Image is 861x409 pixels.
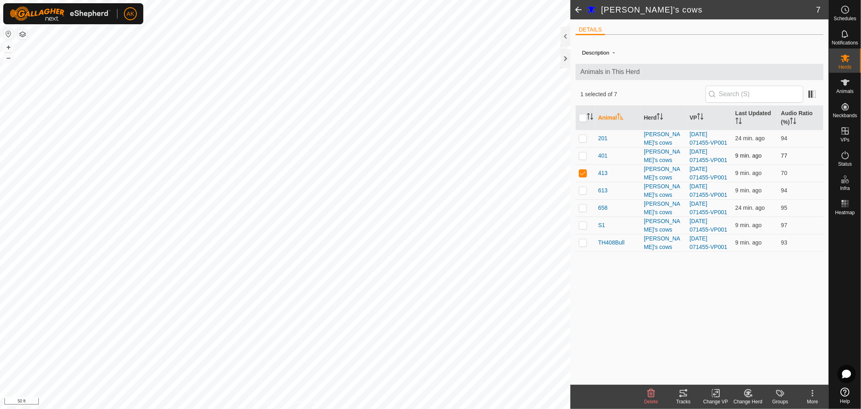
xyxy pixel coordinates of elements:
[4,42,13,52] button: +
[657,114,663,121] p-sorticon: Activate to sort
[781,222,788,228] span: 97
[832,40,858,45] span: Notifications
[829,384,861,407] a: Help
[689,218,727,233] a: [DATE] 071455-VP001
[689,235,727,250] a: [DATE] 071455-VP001
[735,222,762,228] span: Aug 18, 2025, 7:20 AM
[582,50,610,56] label: Description
[689,148,727,163] a: [DATE] 071455-VP001
[735,152,762,159] span: Aug 18, 2025, 7:20 AM
[735,119,742,125] p-sorticon: Activate to sort
[595,106,641,130] th: Animal
[781,239,788,246] span: 93
[781,135,788,141] span: 94
[838,65,851,70] span: Herds
[253,398,284,406] a: Privacy Policy
[796,398,829,405] div: More
[598,152,608,160] span: 401
[689,200,727,215] a: [DATE] 071455-VP001
[836,89,854,94] span: Animals
[580,67,819,77] span: Animals in This Herd
[781,152,788,159] span: 77
[732,398,764,405] div: Change Herd
[689,183,727,198] a: [DATE] 071455-VP001
[4,29,13,39] button: Reset Map
[686,106,732,130] th: VP
[598,204,608,212] span: 658
[576,25,605,35] li: DETAILS
[735,170,762,176] span: Aug 18, 2025, 7:20 AM
[644,399,658,405] span: Delete
[697,114,704,121] p-sorticon: Activate to sort
[790,119,796,125] p-sorticon: Activate to sort
[598,221,605,230] span: S1
[735,187,762,194] span: Aug 18, 2025, 7:20 AM
[18,30,27,39] button: Map Layers
[667,398,700,405] div: Tracks
[580,90,706,99] span: 1 selected of 7
[598,186,608,195] span: 613
[10,6,111,21] img: Gallagher Logo
[781,170,788,176] span: 70
[735,239,762,246] span: Aug 18, 2025, 7:20 AM
[601,5,816,15] h2: [PERSON_NAME]'s cows
[127,10,134,18] span: AK
[778,106,823,130] th: Audio Ratio (%)
[4,53,13,63] button: –
[598,134,608,143] span: 201
[644,148,683,164] div: [PERSON_NAME]'s cows
[644,200,683,217] div: [PERSON_NAME]'s cows
[781,187,788,194] span: 94
[644,217,683,234] div: [PERSON_NAME]'s cows
[816,4,821,16] span: 7
[689,166,727,181] a: [DATE] 071455-VP001
[840,186,850,191] span: Infra
[641,106,686,130] th: Herd
[735,135,765,141] span: Aug 18, 2025, 7:05 AM
[644,130,683,147] div: [PERSON_NAME]'s cows
[689,131,727,146] a: [DATE] 071455-VP001
[781,204,788,211] span: 95
[293,398,317,406] a: Contact Us
[735,204,765,211] span: Aug 18, 2025, 7:05 AM
[587,114,593,121] p-sorticon: Activate to sort
[700,398,732,405] div: Change VP
[840,137,849,142] span: VPs
[732,106,778,130] th: Last Updated
[598,169,608,177] span: 413
[834,16,856,21] span: Schedules
[610,46,618,59] span: -
[838,162,852,167] span: Status
[833,113,857,118] span: Neckbands
[764,398,796,405] div: Groups
[644,165,683,182] div: [PERSON_NAME]'s cows
[617,114,624,121] p-sorticon: Activate to sort
[840,399,850,404] span: Help
[644,234,683,251] div: [PERSON_NAME]'s cows
[706,86,803,103] input: Search (S)
[835,210,855,215] span: Heatmap
[598,238,624,247] span: TH408Bull
[644,182,683,199] div: [PERSON_NAME]'s cows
